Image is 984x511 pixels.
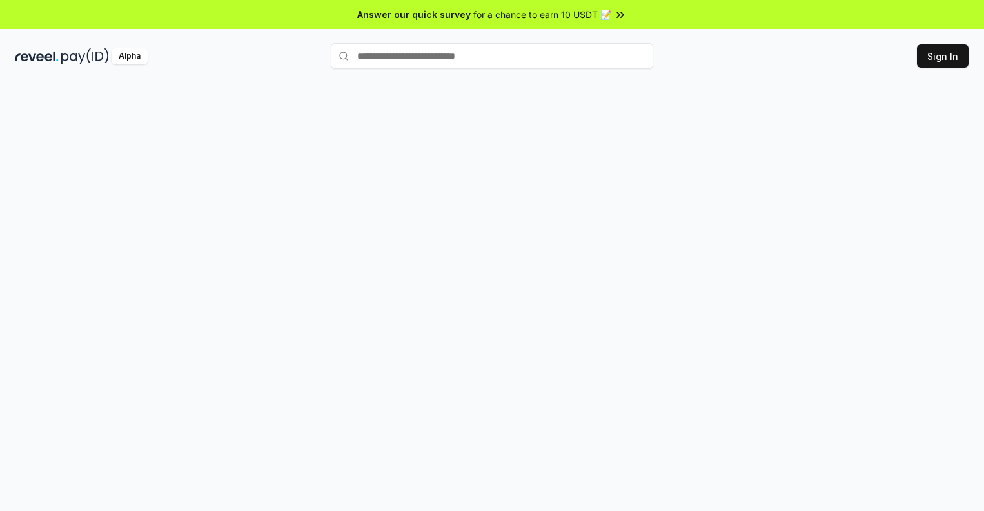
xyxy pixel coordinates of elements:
[15,48,59,64] img: reveel_dark
[917,44,969,68] button: Sign In
[61,48,109,64] img: pay_id
[473,8,611,21] span: for a chance to earn 10 USDT 📝
[357,8,471,21] span: Answer our quick survey
[112,48,148,64] div: Alpha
